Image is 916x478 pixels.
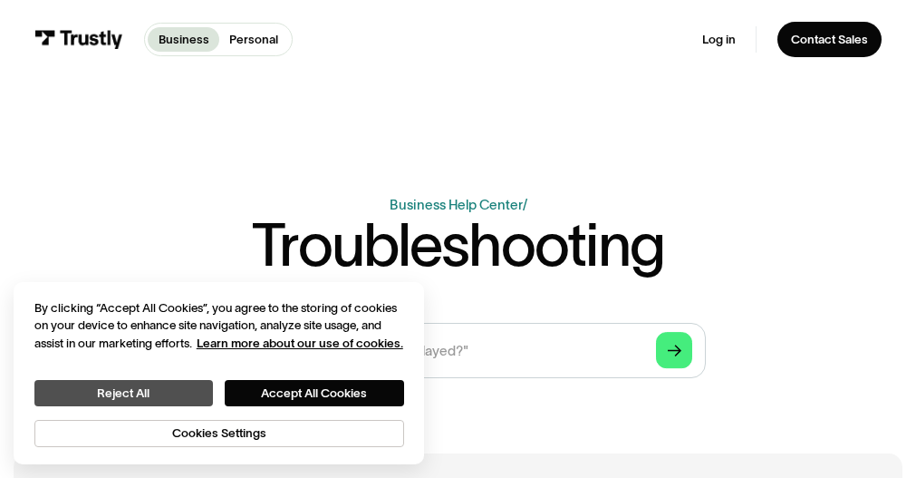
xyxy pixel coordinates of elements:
a: Business Help Center [390,197,523,212]
form: Search [210,323,707,377]
div: By clicking “Accept All Cookies”, you agree to the storing of cookies on your device to enhance s... [34,299,404,353]
div: Cookie banner [14,282,424,464]
button: Cookies Settings [34,420,404,447]
a: Contact Sales [777,22,882,58]
div: Contact Sales [791,32,868,47]
a: More information about your privacy, opens in a new tab [197,337,403,350]
a: Log in [702,32,736,47]
button: Reject All [34,380,213,405]
input: search [210,323,707,377]
p: Business [159,31,209,49]
h1: Troubleshooting [252,215,663,275]
a: Business [148,27,219,52]
div: Privacy [34,299,404,447]
img: Trustly Logo [34,30,123,49]
p: Personal [229,31,278,49]
button: Accept All Cookies [225,380,403,405]
div: / [523,197,527,212]
a: Personal [219,27,289,52]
